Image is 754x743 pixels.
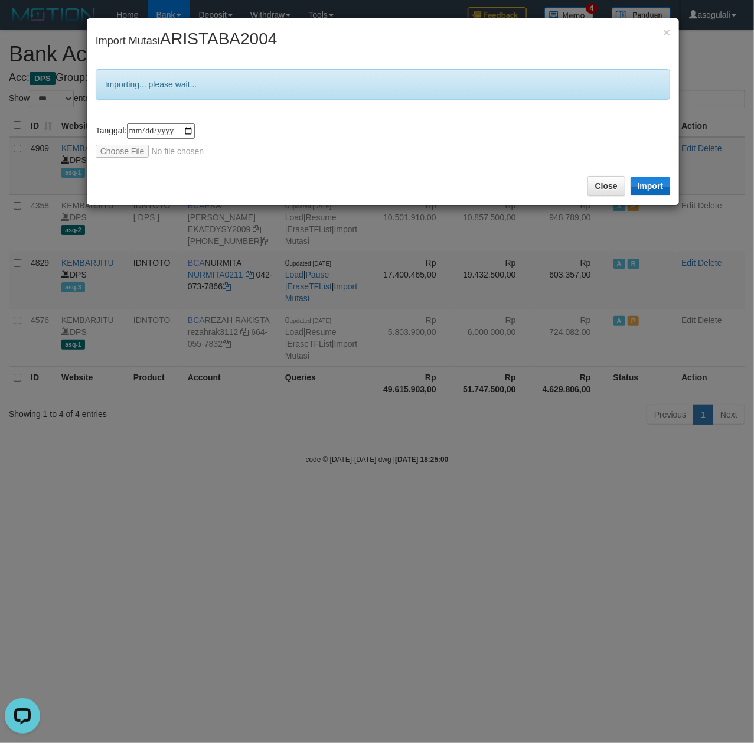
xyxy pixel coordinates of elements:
[96,69,671,100] div: Importing... please wait...
[663,25,670,39] span: ×
[96,123,671,158] div: Tanggal:
[160,30,278,48] span: ARISTABA2004
[631,177,671,195] button: Import
[663,26,670,38] button: Close
[587,176,625,196] button: Close
[5,5,40,40] button: Open LiveChat chat widget
[96,35,278,47] span: Import Mutasi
